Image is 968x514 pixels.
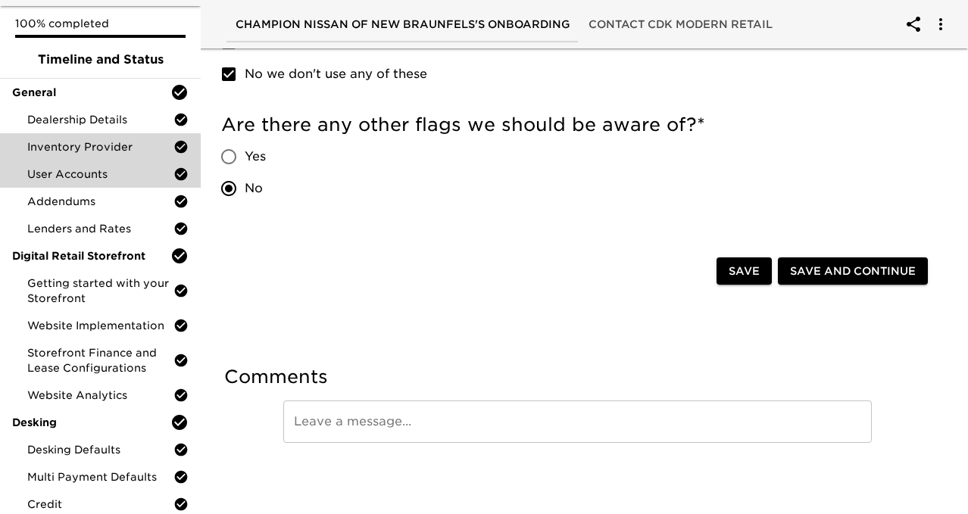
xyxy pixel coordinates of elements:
span: Addendums [27,194,173,209]
span: Digital Retail Storefront [12,248,170,263]
span: Website Implementation [27,318,173,333]
span: User Accounts [27,167,173,182]
button: Save and Continue [778,257,928,285]
span: Contact CDK Modern Retail [589,15,773,34]
span: Inventory Provider [27,139,173,154]
span: General [12,85,170,100]
p: 100% completed [15,16,186,31]
button: Save [717,257,772,285]
span: Champion Nissan of New Braunfels's Onboarding [236,15,570,34]
h5: Are there any other flags we should be aware of? [221,113,934,137]
span: Timeline and Status [12,51,189,69]
span: Save and Continue [790,262,916,281]
span: No [245,179,263,198]
span: Storefront Finance and Lease Configurations [27,345,173,375]
span: No we don't use any of these [245,65,427,83]
span: Multi Payment Defaults [27,469,173,484]
h5: Comments [224,365,931,389]
span: Credit [27,497,173,512]
span: Desking [12,415,170,430]
span: Desking Defaults [27,442,173,457]
span: Dealership Details [27,112,173,127]
span: Save [729,262,760,281]
span: Getting started with your Storefront [27,276,173,306]
button: account of current user [895,6,932,42]
span: Yes [245,148,266,166]
span: Website Analytics [27,388,173,403]
span: Lenders and Rates [27,221,173,236]
button: account of current user [923,6,959,42]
